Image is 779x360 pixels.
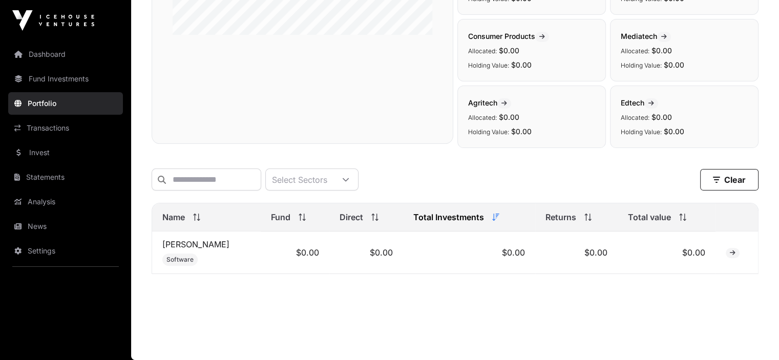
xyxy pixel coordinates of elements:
span: $0.00 [511,127,532,136]
span: Holding Value: [468,128,509,136]
span: Agritech [468,98,511,107]
span: Allocated: [621,47,649,55]
a: Invest [8,141,123,164]
span: Total value [628,211,671,223]
span: Allocated: [468,47,497,55]
a: Statements [8,166,123,188]
span: Consumer Products [468,32,549,40]
td: $0.00 [618,231,715,274]
span: Holding Value: [621,128,662,136]
a: News [8,215,123,238]
span: $0.00 [499,46,519,55]
td: $0.00 [535,231,618,274]
span: $0.00 [651,46,672,55]
button: Clear [700,169,759,190]
span: $0.00 [664,127,684,136]
span: Mediatech [621,32,671,40]
div: Select Sectors [266,169,333,190]
a: Portfolio [8,92,123,115]
span: Allocated: [468,114,497,121]
span: Allocated: [621,114,649,121]
span: $0.00 [651,113,672,121]
span: Direct [340,211,363,223]
iframe: Chat Widget [728,311,779,360]
span: Name [162,211,185,223]
span: $0.00 [664,60,684,69]
td: $0.00 [261,231,329,274]
span: Holding Value: [621,61,662,69]
a: Settings [8,240,123,262]
span: Returns [545,211,576,223]
span: $0.00 [499,113,519,121]
a: Fund Investments [8,68,123,90]
a: Analysis [8,190,123,213]
span: Edtech [621,98,658,107]
span: Total Investments [413,211,484,223]
span: $0.00 [511,60,532,69]
a: [PERSON_NAME] [162,239,229,249]
img: Icehouse Ventures Logo [12,10,94,31]
span: Holding Value: [468,61,509,69]
a: Transactions [8,117,123,139]
a: Dashboard [8,43,123,66]
td: $0.00 [403,231,535,274]
span: Fund [271,211,290,223]
span: Software [166,256,194,264]
td: $0.00 [329,231,403,274]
